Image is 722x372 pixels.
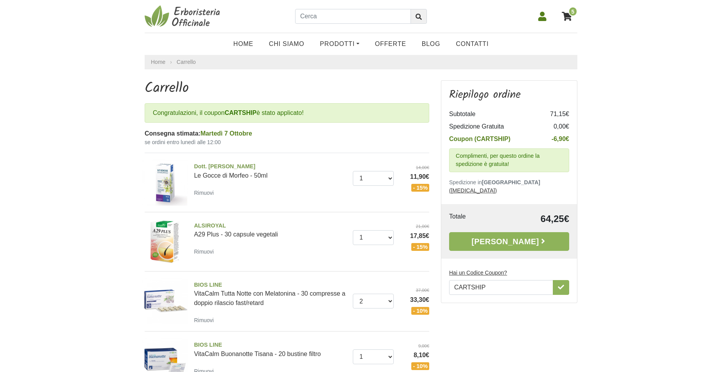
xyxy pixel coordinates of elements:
span: ALSIROYAL [194,222,347,230]
img: VitaCalm Tutta Notte con Melatonina - 30 compresse a doppio rilascio fast/retard [142,278,188,324]
td: 71,15€ [538,108,569,120]
a: ALSIROYALA29 Plus - 30 capsule vegetali [194,222,347,238]
small: Rimuovi [194,190,214,196]
b: [GEOGRAPHIC_DATA] [482,179,540,185]
a: BIOS LINEVitaCalm Buonanotte Tisana - 20 bustine filtro [194,341,347,357]
img: Le Gocce di Morfeo - 50ml [142,159,188,206]
a: Home [151,58,165,66]
a: Prodotti [312,36,367,52]
span: 11,90€ [400,172,429,182]
span: Dott. [PERSON_NAME] [194,162,347,171]
input: Hai un Codice Coupon? [449,280,553,295]
span: Martedì 7 Ottobre [200,130,252,137]
u: Hai un Codice Coupon? [449,270,507,276]
span: BIOS LINE [194,341,347,349]
span: BIOS LINE [194,281,347,289]
span: - 15% [411,243,429,251]
del: 14,00€ [400,164,429,171]
td: -6,90€ [538,133,569,145]
nav: breadcrumb [145,55,577,69]
p: Spedizione in [449,178,569,195]
a: Contatti [448,36,496,52]
a: OFFERTE [367,36,414,52]
div: Congratulazioni, il coupon è stato applicato! [145,103,429,123]
span: - 15% [411,184,429,192]
input: Cerca [295,9,411,24]
span: 8,10€ [400,351,429,360]
td: 64,25€ [493,212,569,226]
a: Chi Siamo [261,36,312,52]
del: 37,00€ [400,287,429,294]
img: Erboristeria Officinale [145,5,223,28]
a: Dott. [PERSON_NAME]Le Gocce di Morfeo - 50ml [194,162,347,179]
small: Rimuovi [194,249,214,255]
img: A29 Plus - 30 capsule vegetali [142,219,188,265]
td: Spedizione Gratuita [449,120,538,133]
a: Home [226,36,261,52]
td: Totale [449,212,493,226]
b: CARTSHIP [225,109,257,116]
td: 0,00€ [538,120,569,133]
small: se ordini entro lunedì alle 12:00 [145,138,429,146]
h1: Carrello [145,80,429,97]
td: Coupon (CARTSHIP) [449,133,538,145]
td: Subtotale [449,108,538,120]
h3: Riepilogo ordine [449,88,569,102]
a: Rimuovi [194,188,217,197]
a: BIOS LINEVitaCalm Tutta Notte con Melatonina - 30 compresse a doppio rilascio fast/retard [194,281,347,307]
div: Consegna stimata: [145,129,429,138]
small: Rimuovi [194,317,214,323]
a: Rimuovi [194,315,217,325]
span: 5 [568,7,577,16]
a: ([MEDICAL_DATA]) [449,187,497,194]
a: 5 [558,7,577,26]
label: Hai un Codice Coupon? [449,269,507,277]
span: - 10% [411,307,429,315]
a: Blog [414,36,448,52]
a: Carrello [177,59,196,65]
div: Complimenti, per questo ordine la spedizione è gratuita! [449,148,569,172]
del: 9,00€ [400,343,429,349]
del: 21,00€ [400,223,429,230]
a: Rimuovi [194,247,217,256]
a: [PERSON_NAME] [449,232,569,251]
span: 17,85€ [400,231,429,241]
span: 33,30€ [400,295,429,305]
span: - 10% [411,362,429,370]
